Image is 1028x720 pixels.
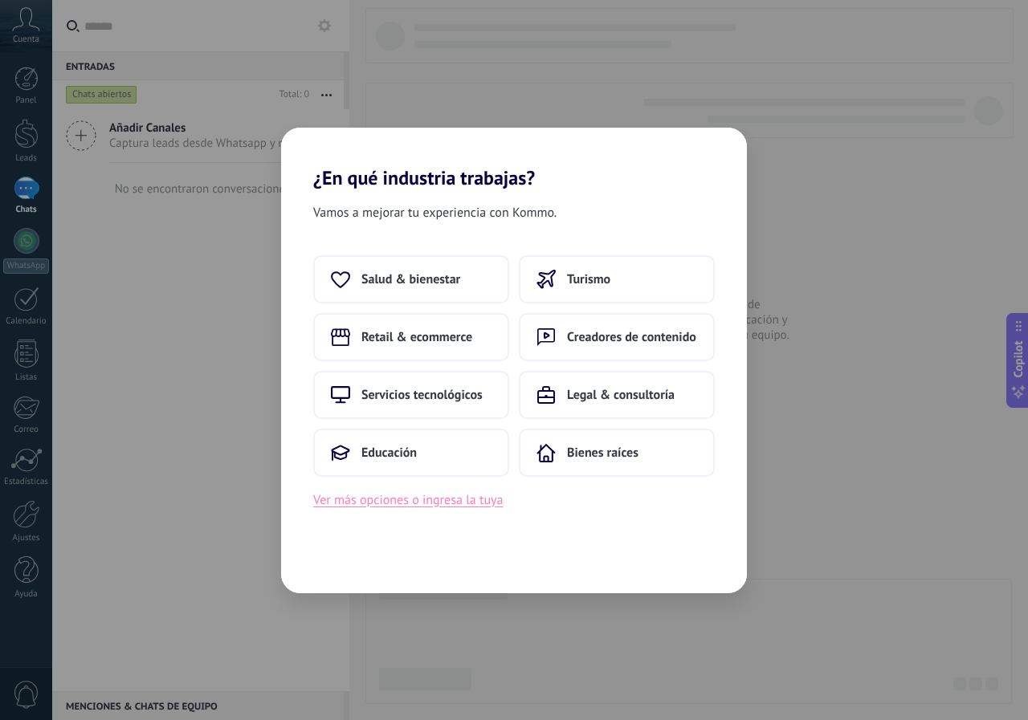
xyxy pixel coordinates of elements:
span: Bienes raíces [567,445,638,461]
span: Retail & ecommerce [361,329,472,345]
span: Vamos a mejorar tu experiencia con Kommo. [313,202,557,223]
button: Servicios tecnológicos [313,371,509,419]
button: Ver más opciones o ingresa la tuya [313,490,503,511]
button: Educación [313,429,509,477]
span: Turismo [567,271,610,287]
span: Servicios tecnológicos [361,387,483,403]
button: Bienes raíces [519,429,715,477]
button: Legal & consultoría [519,371,715,419]
span: Creadores de contenido [567,329,696,345]
h2: ¿En qué industria trabajas? [281,128,747,189]
span: Salud & bienestar [361,271,460,287]
span: Educación [361,445,417,461]
button: Turismo [519,255,715,303]
button: Creadores de contenido [519,313,715,361]
button: Salud & bienestar [313,255,509,303]
button: Retail & ecommerce [313,313,509,361]
span: Legal & consultoría [567,387,675,403]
